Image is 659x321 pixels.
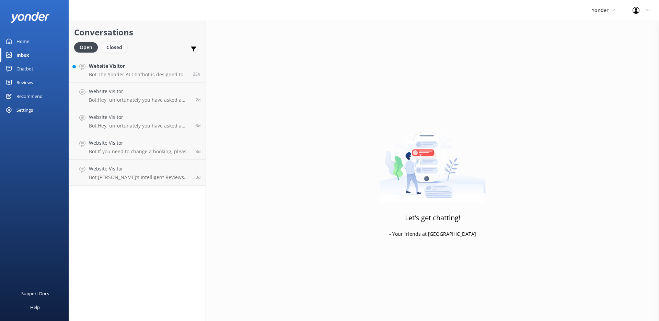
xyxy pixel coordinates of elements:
[89,139,190,147] h4: Website Visitor
[69,82,206,108] a: Website VisitorBot:Hey, unfortunately you have asked a question that is outside of my knowledge b...
[69,134,206,160] a: Website VisitorBot:If you need to change a booking, please contact the operator with whom you mad...
[101,43,131,51] a: Closed
[16,34,29,48] div: Home
[69,57,206,82] a: Website VisitorBot:The Yonder AI Chatbot is designed to handle over 70% of common enquiries insta...
[30,300,40,314] div: Help
[89,123,190,129] p: Bot: Hey, unfortunately you have asked a question that is outside of my knowledge base. It would ...
[69,108,206,134] a: Website VisitorBot:Hey, unfortunately you have asked a question that is outside of my knowledge b...
[101,42,127,53] div: Closed
[89,113,190,121] h4: Website Visitor
[196,97,200,103] span: Sep 02 2025 04:55pm (UTC +12:00) Pacific/Auckland
[89,148,190,155] p: Bot: If you need to change a booking, please contact the operator with whom you made the booking.
[196,123,200,129] span: Sep 02 2025 12:19am (UTC +12:00) Pacific/Auckland
[16,62,33,76] div: Chatbot
[16,103,33,117] div: Settings
[389,230,476,238] p: - Your friends at [GEOGRAPHIC_DATA]
[196,148,200,154] span: Sep 01 2025 06:07am (UTC +12:00) Pacific/Auckland
[592,7,609,13] span: Yonder
[196,174,200,180] span: Sep 01 2025 03:49am (UTC +12:00) Pacific/Auckland
[89,62,188,70] h4: Website Visitor
[74,26,200,39] h2: Conversations
[89,97,190,103] p: Bot: Hey, unfortunately you have asked a question that is outside of my knowledge base. It would ...
[10,12,50,23] img: yonder-white-logo.png
[89,71,188,78] p: Bot: The Yonder AI Chatbot is designed to handle over 70% of common enquiries instantly, 24/7, bo...
[16,89,43,103] div: Recommend
[89,174,190,180] p: Bot: [PERSON_NAME]’s Intelligent Reviews helps you maximize 5-star reviews and gather valuable fe...
[69,160,206,186] a: Website VisitorBot:[PERSON_NAME]’s Intelligent Reviews helps you maximize 5-star reviews and gath...
[89,88,190,95] h4: Website Visitor
[193,71,200,77] span: Sep 04 2025 03:38am (UTC +12:00) Pacific/Auckland
[380,118,486,203] img: artwork of a man stealing a conversation from at giant smartphone
[16,76,33,89] div: Reviews
[74,43,101,51] a: Open
[16,48,29,62] div: Inbox
[21,287,49,300] div: Support Docs
[405,212,460,223] h3: Let's get chatting!
[74,42,98,53] div: Open
[89,165,190,173] h4: Website Visitor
